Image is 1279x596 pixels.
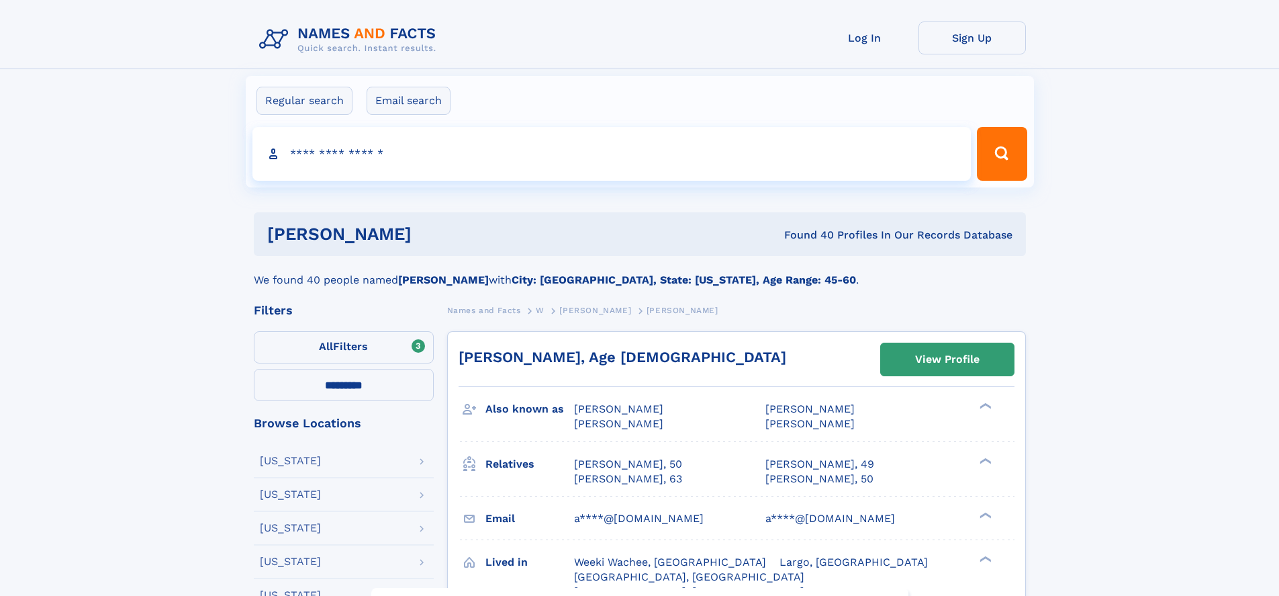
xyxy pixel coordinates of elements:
a: [PERSON_NAME] [559,302,631,318]
div: ❯ [976,511,992,519]
span: Weeki Wachee, [GEOGRAPHIC_DATA] [574,556,766,568]
h1: [PERSON_NAME] [267,226,598,243]
span: [GEOGRAPHIC_DATA], [GEOGRAPHIC_DATA] [574,570,804,583]
span: [PERSON_NAME] [765,417,855,430]
div: Browse Locations [254,417,434,429]
h3: Relatives [485,453,574,476]
a: Names and Facts [447,302,521,318]
div: ❯ [976,456,992,465]
a: [PERSON_NAME], 50 [574,457,682,472]
a: Log In [811,22,918,54]
h3: Email [485,507,574,530]
div: View Profile [915,344,980,375]
a: Sign Up [918,22,1026,54]
span: W [536,306,544,315]
div: ❯ [976,402,992,411]
label: Regular search [256,87,352,115]
h3: Also known as [485,398,574,421]
label: Filters [254,331,434,364]
div: [US_STATE] [260,523,321,534]
h3: Lived in [485,551,574,574]
span: All [319,340,333,353]
a: [PERSON_NAME], 50 [765,472,873,486]
span: Largo, [GEOGRAPHIC_DATA] [779,556,928,568]
div: [US_STATE] [260,556,321,567]
div: ❯ [976,554,992,563]
a: [PERSON_NAME], 63 [574,472,682,486]
a: W [536,302,544,318]
span: [PERSON_NAME] [559,306,631,315]
div: Filters [254,304,434,316]
div: Found 40 Profiles In Our Records Database [598,228,1012,243]
a: View Profile [881,343,1014,376]
div: [US_STATE] [260,456,321,466]
div: We found 40 people named with . [254,256,1026,288]
input: search input [252,127,972,181]
label: Email search [367,87,451,115]
button: Search Button [977,127,1027,181]
b: [PERSON_NAME] [398,273,489,286]
b: City: [GEOGRAPHIC_DATA], State: [US_STATE], Age Range: 45-60 [512,273,856,286]
span: [PERSON_NAME] [647,306,718,315]
span: [PERSON_NAME] [765,402,855,415]
img: Logo Names and Facts [254,22,447,58]
span: [PERSON_NAME] [574,417,663,430]
div: [US_STATE] [260,489,321,500]
a: [PERSON_NAME], Age [DEMOGRAPHIC_DATA] [459,349,786,366]
span: [PERSON_NAME] [574,402,663,415]
a: [PERSON_NAME], 49 [765,457,874,472]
